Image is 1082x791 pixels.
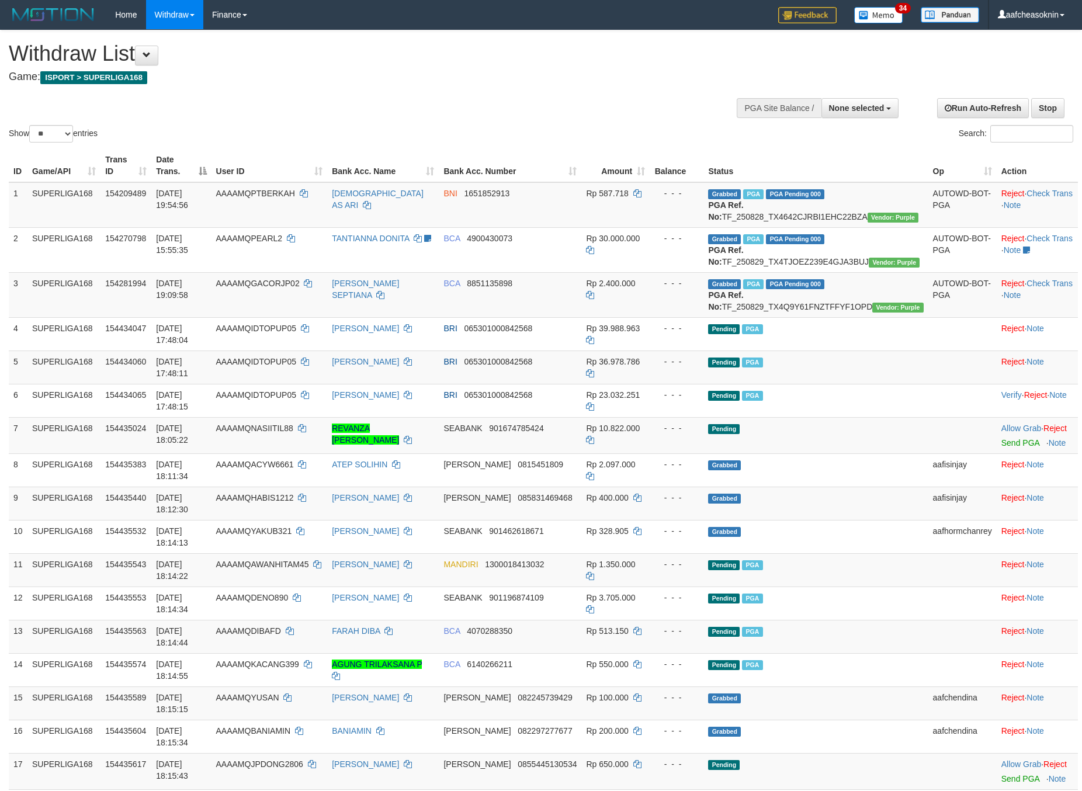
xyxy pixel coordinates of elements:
span: [DATE] 18:14:44 [156,626,188,647]
a: Reject [1043,759,1067,769]
span: Grabbed [708,279,741,289]
td: 6 [9,384,27,417]
th: Op: activate to sort column ascending [928,149,997,182]
td: 4 [9,317,27,351]
a: Check Trans [1026,189,1073,198]
span: Marked by aafsoumeymey [742,560,762,570]
span: Rp 2.097.000 [586,460,635,469]
a: Reject [1001,324,1025,333]
th: User ID: activate to sort column ascending [211,149,328,182]
span: [DATE] 18:12:30 [156,493,188,514]
span: Grabbed [708,727,741,737]
span: Grabbed [708,527,741,537]
span: [DATE] 18:15:15 [156,693,188,714]
span: [DATE] 19:54:56 [156,189,188,210]
span: 154435589 [105,693,146,702]
a: Note [1004,245,1021,255]
a: REVANZA [PERSON_NAME] [332,424,399,445]
a: [PERSON_NAME] [332,324,399,333]
td: aafchendina [928,686,997,720]
td: SUPERLIGA168 [27,553,100,587]
span: AAAAMQYUSAN [216,693,279,702]
span: [DATE] 18:14:13 [156,526,188,547]
span: Copy 1300018413032 to clipboard [485,560,544,569]
span: BRI [443,357,457,366]
td: SUPERLIGA168 [27,686,100,720]
a: FARAH DIBA [332,626,380,636]
span: Rp 587.718 [586,189,628,198]
span: Rp 39.988.963 [586,324,640,333]
a: Note [1004,290,1021,300]
td: SUPERLIGA168 [27,753,100,789]
span: Pending [708,594,740,603]
a: Reject [1024,390,1048,400]
img: Feedback.jpg [778,7,837,23]
span: 154435563 [105,626,146,636]
span: Copy 901674785424 to clipboard [489,424,543,433]
img: Button%20Memo.svg [854,7,903,23]
td: AUTOWD-BOT-PGA [928,272,997,317]
span: BCA [443,234,460,243]
img: panduan.png [921,7,979,23]
td: SUPERLIGA168 [27,351,100,384]
span: 154435617 [105,759,146,769]
div: - - - [654,758,699,770]
a: Note [1049,438,1066,447]
td: aafchendina [928,720,997,753]
span: AAAAMQYAKUB321 [216,526,292,536]
span: None selected [829,103,885,113]
td: AUTOWD-BOT-PGA [928,227,997,272]
td: · [997,653,1078,686]
span: Copy 065301000842568 to clipboard [464,357,532,366]
span: AAAAMQACYW6661 [216,460,294,469]
td: · [997,453,1078,487]
span: Vendor URL: https://trx4.1velocity.biz [869,258,920,268]
span: BCA [443,660,460,669]
span: Vendor URL: https://trx4.1velocity.biz [872,303,923,313]
a: [PERSON_NAME] [332,759,399,769]
div: - - - [654,356,699,367]
span: PGA Pending [766,189,824,199]
span: Rp 2.400.000 [586,279,635,288]
td: 8 [9,453,27,487]
a: Reject [1001,460,1025,469]
th: Trans ID: activate to sort column ascending [100,149,151,182]
th: Bank Acc. Number: activate to sort column ascending [439,149,581,182]
a: Reject [1001,189,1025,198]
span: BCA [443,626,460,636]
td: 1 [9,182,27,228]
span: 154435604 [105,726,146,736]
th: Balance [650,149,703,182]
span: Rp 550.000 [586,660,628,669]
td: 16 [9,720,27,753]
span: Pending [708,424,740,434]
a: Allow Grab [1001,424,1041,433]
th: ID [9,149,27,182]
div: - - - [654,422,699,434]
td: 17 [9,753,27,789]
td: · · [997,272,1078,317]
label: Show entries [9,125,98,143]
td: 7 [9,417,27,453]
span: Copy 901462618671 to clipboard [489,526,543,536]
a: Note [1026,560,1044,569]
span: Grabbed [708,460,741,470]
td: SUPERLIGA168 [27,317,100,351]
span: Rp 30.000.000 [586,234,640,243]
span: Pending [708,391,740,401]
span: [PERSON_NAME] [443,726,511,736]
a: [PERSON_NAME] [332,593,399,602]
td: TF_250829_TX4Q9Y61FNZTFFYF1OPD [703,272,928,317]
span: Copy 1651852913 to clipboard [464,189,509,198]
span: SEABANK [443,526,482,536]
div: - - - [654,389,699,401]
span: Marked by aafsoycanthlai [742,627,762,637]
span: Copy 0815451809 to clipboard [518,460,563,469]
span: Rp 200.000 [586,726,628,736]
td: SUPERLIGA168 [27,587,100,620]
a: Reject [1001,660,1025,669]
span: ISPORT > SUPERLIGA168 [40,71,147,84]
td: · [997,720,1078,753]
a: Note [1026,660,1044,669]
a: Reject [1043,424,1067,433]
